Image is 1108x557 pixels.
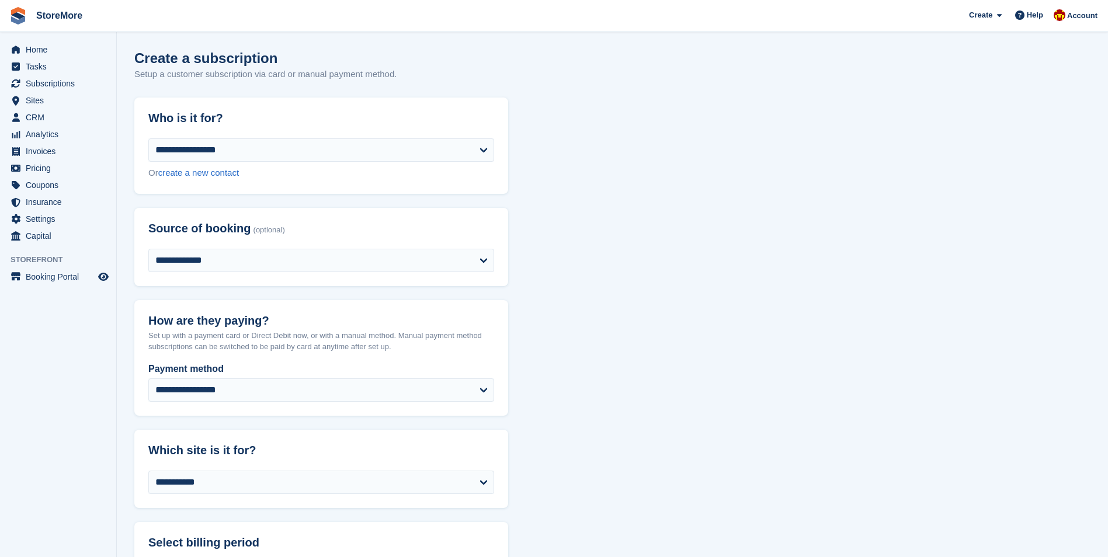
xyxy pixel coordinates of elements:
[6,177,110,193] a: menu
[26,228,96,244] span: Capital
[6,143,110,159] a: menu
[148,222,251,235] span: Source of booking
[32,6,87,25] a: StoreMore
[6,92,110,109] a: menu
[26,41,96,58] span: Home
[148,536,494,549] h2: Select billing period
[134,68,397,81] p: Setup a customer subscription via card or manual payment method.
[1054,9,1065,21] img: Store More Team
[148,330,494,353] p: Set up with a payment card or Direct Debit now, or with a manual method. Manual payment method su...
[26,109,96,126] span: CRM
[6,269,110,285] a: menu
[969,9,992,21] span: Create
[6,126,110,142] a: menu
[6,41,110,58] a: menu
[6,58,110,75] a: menu
[148,444,494,457] h2: Which site is it for?
[253,226,285,235] span: (optional)
[148,166,494,180] div: Or
[9,7,27,25] img: stora-icon-8386f47178a22dfd0bd8f6a31ec36ba5ce8667c1dd55bd0f319d3a0aa187defe.svg
[6,109,110,126] a: menu
[6,160,110,176] a: menu
[134,50,277,66] h1: Create a subscription
[148,362,494,376] label: Payment method
[6,211,110,227] a: menu
[1067,10,1097,22] span: Account
[158,168,239,177] a: create a new contact
[148,112,494,125] h2: Who is it for?
[26,177,96,193] span: Coupons
[6,75,110,92] a: menu
[26,92,96,109] span: Sites
[26,269,96,285] span: Booking Portal
[11,254,116,266] span: Storefront
[96,270,110,284] a: Preview store
[26,126,96,142] span: Analytics
[26,194,96,210] span: Insurance
[26,211,96,227] span: Settings
[26,75,96,92] span: Subscriptions
[6,194,110,210] a: menu
[26,160,96,176] span: Pricing
[26,143,96,159] span: Invoices
[6,228,110,244] a: menu
[148,314,494,328] h2: How are they paying?
[1027,9,1043,21] span: Help
[26,58,96,75] span: Tasks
